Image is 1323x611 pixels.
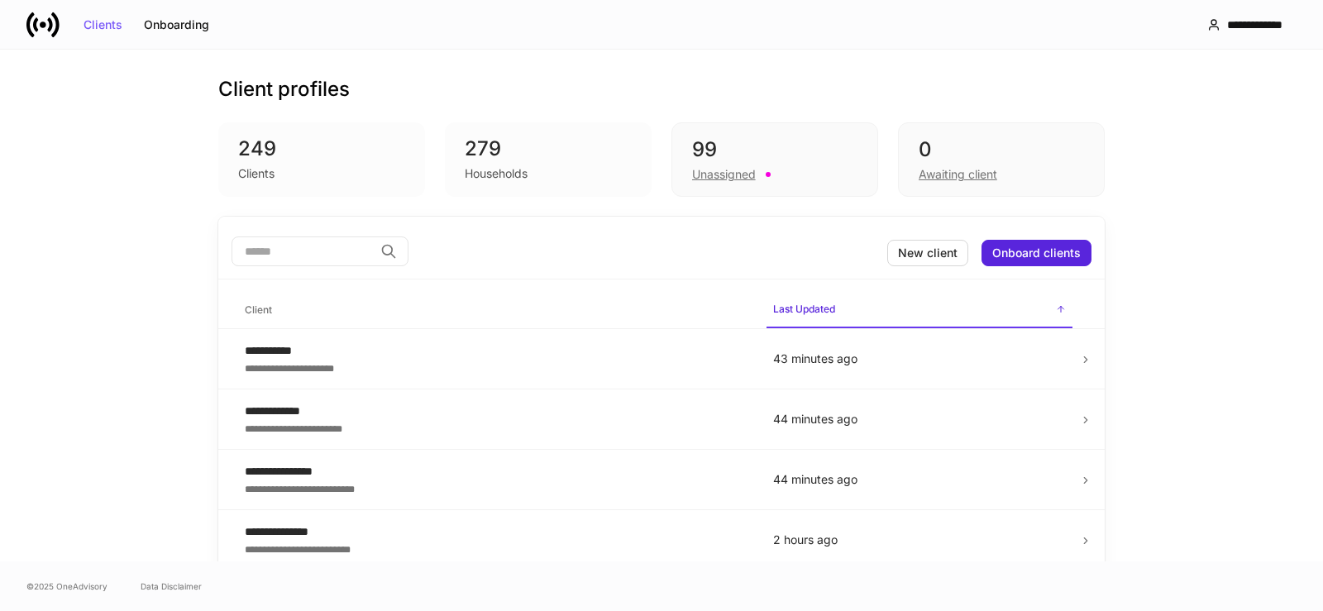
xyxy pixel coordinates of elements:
div: Clients [238,165,275,182]
button: Onboarding [133,12,220,38]
h6: Last Updated [773,301,835,317]
p: 44 minutes ago [773,471,1066,488]
span: © 2025 OneAdvisory [26,580,107,593]
span: Last Updated [767,293,1072,328]
div: Onboard clients [992,247,1081,259]
div: 0 [919,136,1084,163]
h6: Client [245,302,272,317]
button: New client [887,240,968,266]
div: 279 [465,136,632,162]
p: 43 minutes ago [773,351,1066,367]
div: Unassigned [692,166,756,183]
div: 99 [692,136,857,163]
div: 0Awaiting client [898,122,1105,197]
button: Clients [73,12,133,38]
div: 249 [238,136,405,162]
div: Awaiting client [919,166,997,183]
a: Data Disclaimer [141,580,202,593]
button: Onboard clients [982,240,1091,266]
p: 44 minutes ago [773,411,1066,427]
div: Onboarding [144,19,209,31]
div: Clients [84,19,122,31]
span: Client [238,294,753,327]
div: Households [465,165,528,182]
h3: Client profiles [218,76,350,103]
p: 2 hours ago [773,532,1066,548]
div: 99Unassigned [671,122,878,197]
div: New client [898,247,958,259]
